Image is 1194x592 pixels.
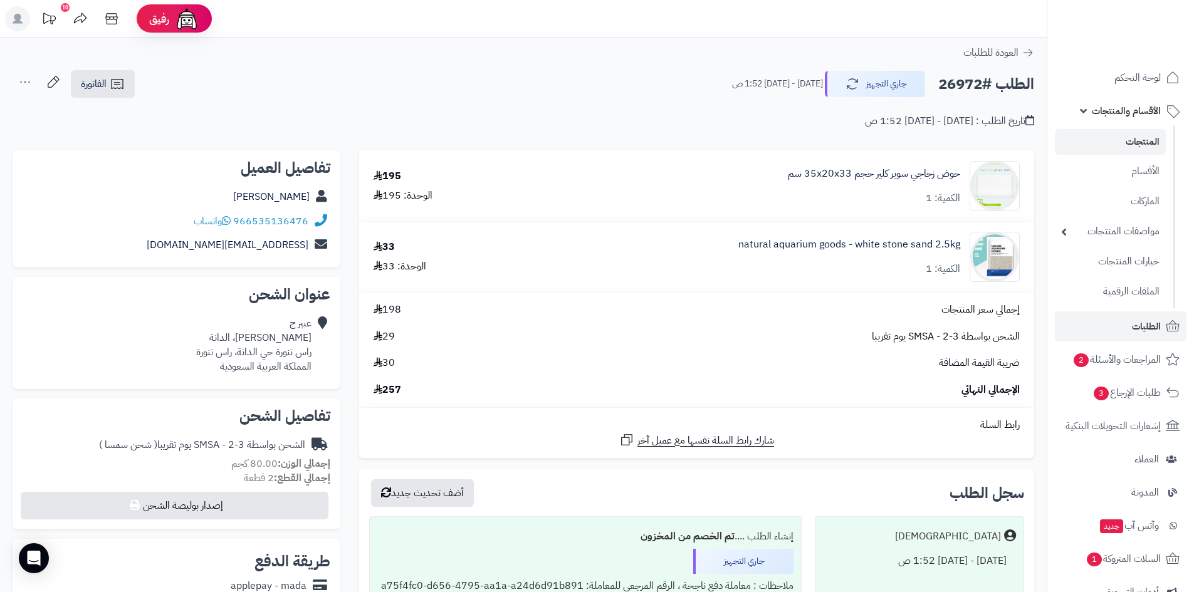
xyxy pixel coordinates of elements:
[278,456,330,471] strong: إجمالي الوزن:
[1131,484,1159,501] span: المدونة
[23,408,330,423] h2: تفاصيل الشحن
[233,189,310,204] a: [PERSON_NAME]
[963,45,1019,60] span: العودة للطلبات
[374,330,395,344] span: 29
[1055,218,1166,245] a: مواصفات المنتجات
[1055,544,1186,574] a: السلات المتروكة1
[99,437,157,452] span: ( شحن سمسا )
[895,529,1001,544] div: [DEMOGRAPHIC_DATA]
[374,303,401,317] span: 198
[374,383,401,397] span: 257
[374,240,395,254] div: 33
[21,492,328,519] button: إصدار بوليصة الشحن
[1055,411,1186,441] a: إشعارات التحويلات البنكية
[788,167,960,181] a: حوض زجاجي سوبر كلير حجم 35x20x33 سم
[1055,511,1186,541] a: وآتس آبجديد
[1055,63,1186,93] a: لوحة التحكم
[825,71,925,97] button: جاري التجهيز
[823,549,1016,573] div: [DATE] - [DATE] 1:52 ص
[1055,444,1186,474] a: العملاء
[1092,102,1161,120] span: الأقسام والمنتجات
[364,418,1029,432] div: رابط السلة
[374,259,426,274] div: الوحدة: 33
[374,189,432,203] div: الوحدة: 195
[233,214,308,229] a: 966535136476
[1055,158,1166,185] a: الأقسام
[732,78,823,90] small: [DATE] - [DATE] 1:52 ص
[147,237,308,252] a: [EMAIL_ADDRESS][DOMAIN_NAME]
[970,232,1019,282] img: 1748847776-Untitled-1-Reco43tvered-90x90.jpg
[637,434,774,448] span: شارك رابط السلة نفسها مع عميل آخر
[1066,417,1161,435] span: إشعارات التحويلات البنكية
[1055,188,1166,215] a: الماركات
[926,262,960,276] div: الكمية: 1
[1086,550,1161,568] span: السلات المتروكة
[970,161,1019,211] img: 1682259697-80x45x45cm352333-90x90.jpg
[963,45,1034,60] a: العودة للطلبات
[371,479,474,507] button: أضف تحديث جديد
[174,6,199,31] img: ai-face.png
[872,330,1020,344] span: الشحن بواسطة SMSA - 2-3 يوم تقريبا
[1087,552,1102,566] span: 1
[231,456,330,471] small: 80.00 كجم
[194,214,231,229] a: واتساب
[1055,345,1186,375] a: المراجعات والأسئلة2
[149,11,169,26] span: رفيق
[926,191,960,205] div: الكمية: 1
[254,554,330,569] h2: طريقة الدفع
[244,470,330,486] small: 2 قطعة
[1114,69,1161,86] span: لوحة التحكم
[1094,386,1109,400] span: 3
[1055,477,1186,507] a: المدونة
[738,237,960,252] a: natural aquarium goods - white stone sand 2.5kg
[961,383,1020,397] span: الإجمالي النهائي
[61,3,70,12] div: 10
[1132,318,1161,335] span: الطلبات
[23,287,330,302] h2: عنوان الشحن
[865,114,1034,128] div: تاريخ الطلب : [DATE] - [DATE] 1:52 ص
[941,303,1020,317] span: إجمالي سعر المنتجات
[19,543,49,573] div: Open Intercom Messenger
[81,76,107,91] span: الفاتورة
[693,549,793,574] div: جاري التجهيز
[939,356,1020,370] span: ضريبة القيمة المضافة
[1074,353,1089,366] span: 2
[1134,450,1159,468] span: العملاء
[71,70,135,98] a: الفاتورة
[1055,378,1186,408] a: طلبات الإرجاع3
[619,432,774,448] a: شارك رابط السلة نفسها مع عميل آخر
[1055,278,1166,305] a: الملفات الرقمية
[377,524,793,549] div: إنشاء الطلب ....
[33,6,65,34] a: تحديثات المنصة
[196,316,312,373] div: عبير ج [PERSON_NAME]، الدانة راس تنورة حي الدانة، راس تنورة المملكة العربية السعودية
[99,438,305,452] div: الشحن بواسطة SMSA - 2-3 يوم تقريبا
[1055,311,1186,341] a: الطلبات
[23,160,330,175] h2: تفاصيل العميل
[1055,129,1166,155] a: المنتجات
[374,356,395,370] span: 30
[1099,517,1159,534] span: وآتس آب
[1100,519,1123,533] span: جديد
[1109,9,1182,36] img: logo-2.png
[1092,384,1161,402] span: طلبات الإرجاع
[1072,351,1161,368] span: المراجعات والأسئلة
[950,486,1024,501] h3: سجل الطلب
[274,470,330,486] strong: إجمالي القطع:
[374,169,401,184] div: 195
[1055,248,1166,275] a: خيارات المنتجات
[641,529,735,544] b: تم الخصم من المخزون
[938,71,1034,97] h2: الطلب #26972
